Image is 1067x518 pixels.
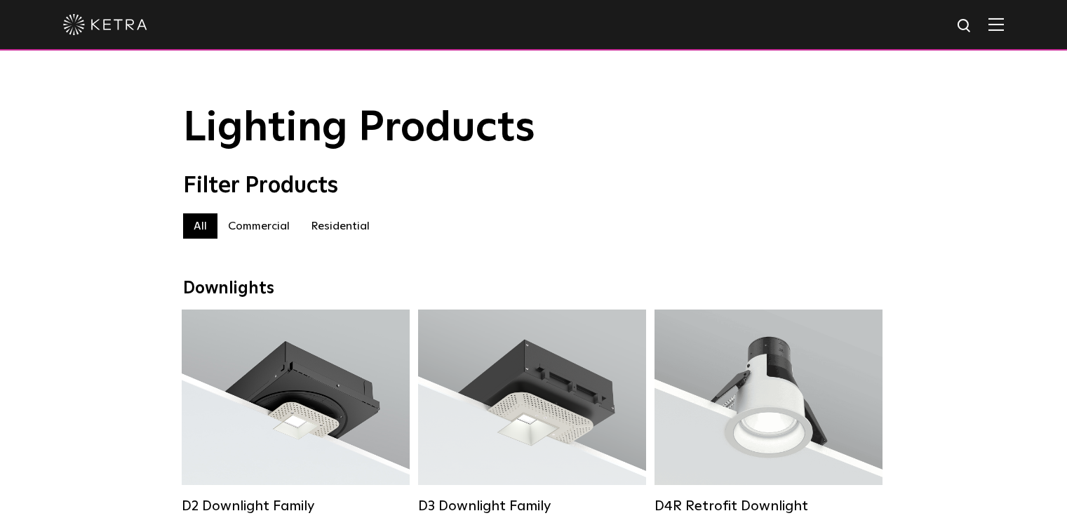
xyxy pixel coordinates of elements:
div: D2 Downlight Family [182,498,410,514]
div: D3 Downlight Family [418,498,646,514]
img: ketra-logo-2019-white [63,14,147,35]
div: D4R Retrofit Downlight [655,498,883,514]
div: Filter Products [183,173,885,199]
label: Residential [300,213,380,239]
a: D3 Downlight Family Lumen Output:700 / 900 / 1100Colors:White / Black / Silver / Bronze / Paintab... [418,310,646,514]
a: D2 Downlight Family Lumen Output:1200Colors:White / Black / Gloss Black / Silver / Bronze / Silve... [182,310,410,514]
label: Commercial [217,213,300,239]
span: Lighting Products [183,107,535,150]
div: Downlights [183,279,885,299]
img: Hamburger%20Nav.svg [988,18,1004,31]
img: search icon [956,18,974,35]
label: All [183,213,217,239]
a: D4R Retrofit Downlight Lumen Output:800Colors:White / BlackBeam Angles:15° / 25° / 40° / 60°Watta... [655,310,883,514]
